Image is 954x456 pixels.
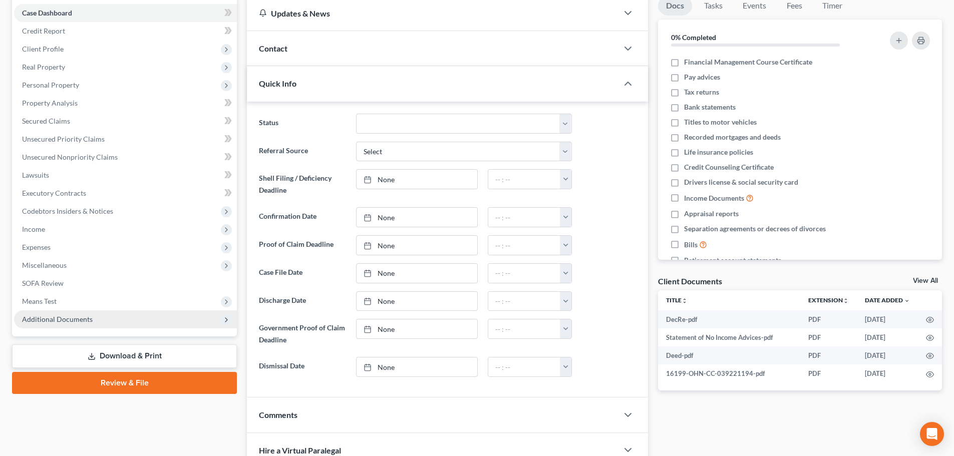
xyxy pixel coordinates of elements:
span: Quick Info [259,79,296,88]
td: PDF [800,364,857,382]
span: Income [22,225,45,233]
input: -- : -- [488,208,560,227]
input: -- : -- [488,292,560,311]
div: Updates & News [259,8,606,19]
span: Hire a Virtual Paralegal [259,445,341,455]
a: None [357,208,477,227]
strong: 0% Completed [671,33,716,42]
a: Lawsuits [14,166,237,184]
span: Case Dashboard [22,9,72,17]
td: PDF [800,328,857,346]
input: -- : -- [488,357,560,376]
span: Property Analysis [22,99,78,107]
a: Unsecured Priority Claims [14,130,237,148]
span: Unsecured Priority Claims [22,135,105,143]
input: -- : -- [488,170,560,189]
span: Retirement account statements [684,255,781,265]
span: Miscellaneous [22,261,67,269]
span: Comments [259,410,297,419]
label: Status [254,114,351,134]
td: Statement of No Income Advices-pdf [658,328,800,346]
span: Recorded mortgages and deeds [684,132,781,142]
label: Shell Filing / Deficiency Deadline [254,169,351,199]
a: SOFA Review [14,274,237,292]
i: unfold_more [682,298,688,304]
a: None [357,264,477,283]
label: Case File Date [254,263,351,283]
td: [DATE] [857,328,918,346]
a: Property Analysis [14,94,237,112]
span: Unsecured Nonpriority Claims [22,153,118,161]
i: expand_more [904,298,910,304]
label: Dismissal Date [254,357,351,377]
span: Pay advices [684,72,720,82]
label: Proof of Claim Deadline [254,235,351,255]
span: Bank statements [684,102,736,112]
a: None [357,236,477,255]
i: unfold_more [843,298,849,304]
div: Client Documents [658,276,722,286]
input: -- : -- [488,264,560,283]
span: Financial Management Course Certificate [684,57,812,67]
span: Drivers license & social security card [684,177,798,187]
a: Unsecured Nonpriority Claims [14,148,237,166]
div: Open Intercom Messenger [920,422,944,446]
span: Means Test [22,297,57,305]
span: Separation agreements or decrees of divorces [684,224,826,234]
a: View All [913,277,938,284]
a: Date Added expand_more [865,296,910,304]
td: DecRe-pdf [658,310,800,328]
span: Additional Documents [22,315,93,323]
td: PDF [800,346,857,364]
td: Deed-pdf [658,346,800,364]
input: -- : -- [488,236,560,255]
a: Titleunfold_more [666,296,688,304]
span: Lawsuits [22,171,49,179]
a: Case Dashboard [14,4,237,22]
span: Client Profile [22,45,64,53]
label: Discharge Date [254,291,351,311]
label: Referral Source [254,142,351,162]
a: None [357,319,477,338]
span: Executory Contracts [22,189,86,197]
span: Appraisal reports [684,209,739,219]
span: Contact [259,44,287,53]
span: Life insurance policies [684,147,753,157]
span: Codebtors Insiders & Notices [22,207,113,215]
input: -- : -- [488,319,560,338]
a: Credit Report [14,22,237,40]
a: Review & File [12,372,237,394]
td: [DATE] [857,364,918,382]
span: Tax returns [684,87,719,97]
span: Bills [684,240,698,250]
a: Extensionunfold_more [808,296,849,304]
td: 16199-OHN-CC-039221194-pdf [658,364,800,382]
span: SOFA Review [22,279,64,287]
label: Government Proof of Claim Deadline [254,319,351,349]
span: Titles to motor vehicles [684,117,757,127]
span: Expenses [22,243,51,251]
a: Secured Claims [14,112,237,130]
span: Personal Property [22,81,79,89]
label: Confirmation Date [254,207,351,227]
td: [DATE] [857,310,918,328]
a: None [357,357,477,376]
span: Secured Claims [22,117,70,125]
span: Real Property [22,63,65,71]
a: None [357,292,477,311]
a: Download & Print [12,344,237,368]
a: None [357,170,477,189]
span: Credit Report [22,27,65,35]
span: Credit Counseling Certificate [684,162,774,172]
span: Income Documents [684,193,744,203]
td: PDF [800,310,857,328]
td: [DATE] [857,346,918,364]
a: Executory Contracts [14,184,237,202]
